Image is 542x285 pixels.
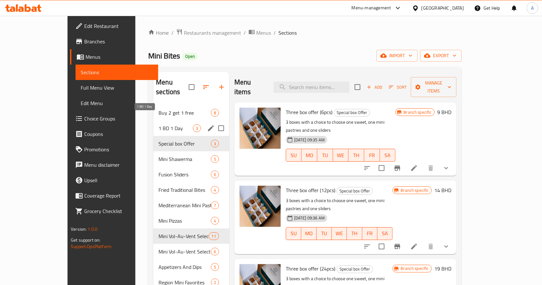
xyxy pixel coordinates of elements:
[153,259,229,275] div: Appetizers And Dips5
[81,68,153,76] span: Sections
[292,215,327,221] span: [DATE] 09:36 AM
[398,187,431,193] span: Branch specific
[158,232,208,240] div: Mini Vol-Au-Vent Selection (Sweet)
[81,99,153,107] span: Edit Menu
[337,265,373,273] span: Special box Offer
[274,29,276,37] li: /
[302,149,317,162] button: MO
[84,146,153,153] span: Promotions
[301,227,316,240] button: MO
[153,213,229,228] div: Mini Pizzas4
[211,156,219,162] span: 5
[337,187,373,195] span: Special box Offer
[211,155,219,163] div: items
[70,126,158,142] a: Coupons
[333,149,349,162] button: WE
[376,50,418,62] button: import
[211,264,219,270] span: 5
[156,77,189,97] h2: Menu sections
[398,265,431,272] span: Branch specific
[153,105,229,120] div: Buy 2 get 1 free8
[84,161,153,169] span: Menu disclaimer
[158,109,211,117] span: Buy 2 get 1 free
[84,38,153,45] span: Branches
[211,218,219,224] span: 4
[176,29,241,37] a: Restaurants management
[158,201,211,209] span: Mediterranean Mini Pastries
[304,151,315,160] span: MO
[211,109,219,117] div: items
[274,82,349,93] input: search
[211,217,219,225] div: items
[158,155,211,163] span: Mini Shawerma
[153,167,229,182] div: Fusion Sliders6
[206,123,216,133] button: edit
[362,227,377,240] button: FR
[420,50,462,62] button: export
[70,111,158,126] a: Choice Groups
[76,95,158,111] a: Edit Menu
[348,149,364,162] button: TH
[380,149,396,162] button: SA
[410,243,418,250] a: Edit menu item
[158,140,211,147] div: Special box Offer
[289,151,299,160] span: SU
[71,236,100,244] span: Get support on:
[359,160,375,176] button: sort-choices
[387,82,408,92] button: Sort
[244,29,246,37] li: /
[319,229,329,238] span: TU
[334,109,370,116] span: Special box Offer
[70,203,158,219] a: Grocery Checklist
[286,197,393,213] p: 3 boxes with a choice to choose one sweet, one mini pastries and one sliders
[158,248,211,255] span: Mini Vol-Au-Vent Selection
[193,124,201,132] div: items
[71,225,86,233] span: Version:
[383,151,393,160] span: SA
[84,130,153,138] span: Coupons
[76,80,158,95] a: Full Menu View
[70,157,158,173] a: Menu disclaimer
[171,29,174,37] li: /
[442,243,450,250] svg: Show Choices
[425,52,456,60] span: export
[531,4,534,12] span: A
[248,29,271,37] a: Menus
[153,151,229,167] div: Mini Shawerma5
[71,242,112,251] a: Support.OpsPlatform
[286,264,335,273] span: Three box offer (24pcs)
[375,240,388,253] span: Select to update
[256,29,271,37] span: Menus
[211,249,219,255] span: 6
[337,187,373,195] div: Special box Offer
[317,227,332,240] button: TU
[317,149,333,162] button: TU
[389,84,407,91] span: Sort
[421,4,464,12] div: [GEOGRAPHIC_DATA]
[158,217,211,225] span: Mini Pizzas
[286,149,302,162] button: SU
[153,228,229,244] div: Mini Vol-Au-Vent Selection (Sweet)11
[84,192,153,200] span: Coverage Report
[209,233,219,239] span: 11
[158,124,193,132] span: 1 BD 1 Day
[70,173,158,188] a: Upsell
[416,79,451,95] span: Manage items
[153,198,229,213] div: Mediterranean Mini Pastries7
[81,84,153,92] span: Full Menu View
[375,161,388,175] span: Select to update
[158,186,211,194] span: Fried Traditional Bites
[84,176,153,184] span: Upsell
[148,49,180,63] span: Mini Bites
[292,137,327,143] span: [DATE] 09:35 AM
[442,164,450,172] svg: Show Choices
[158,171,211,178] span: Fusion Sliders
[211,141,219,147] span: 3
[158,263,211,271] span: Appetizers And Dips
[390,239,405,254] button: Branch-specific-item
[304,229,314,238] span: MO
[211,248,219,255] div: items
[183,53,197,60] div: Open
